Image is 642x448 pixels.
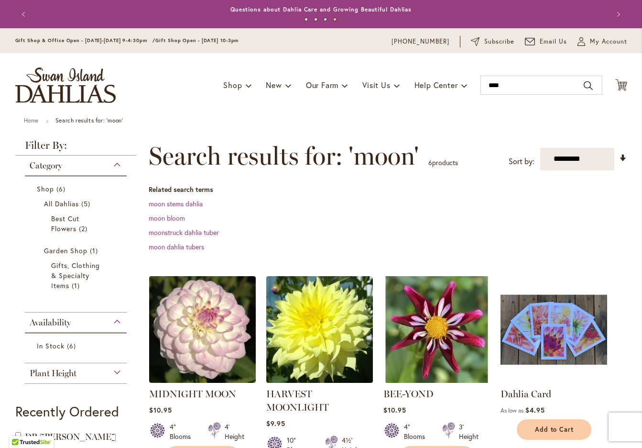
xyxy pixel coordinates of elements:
button: Next [608,5,627,24]
span: Shop [223,80,242,90]
span: Category [30,160,62,171]
span: Visit Us [362,80,390,90]
img: MIDNIGHT MOON [149,276,256,383]
span: 2 [79,224,90,234]
a: moon stems dahlia [149,199,203,208]
a: moon dahlia tubers [149,242,204,251]
div: 3' Height [459,422,479,441]
button: 1 of 4 [305,18,308,21]
span: Availability [30,317,71,328]
button: My Account [577,37,627,46]
button: Previous [15,5,34,24]
a: Best Cut Flowers [51,213,103,234]
a: Gifts, Clothing &amp; Specialty Items [51,260,103,291]
span: Shop [37,184,54,193]
a: MIDNIGHT MOON [149,388,236,400]
a: moonstruck dahlia tuber [149,228,219,237]
span: Our Farm [306,80,338,90]
img: Harvest Moonlight [266,276,373,383]
span: Best Cut Flowers [51,214,79,233]
a: Dahlia Card [501,388,551,400]
span: Gift Shop & Office Open - [DATE]-[DATE] 9-4:30pm / [15,37,156,44]
strong: Recently Ordered [15,403,119,420]
a: Harvest Moonlight [266,376,373,385]
span: 6 [67,341,78,351]
a: Garden Shop [44,246,110,256]
p: products [428,155,458,170]
span: Subscribe [484,37,514,46]
span: Email Us [540,37,567,46]
span: Help Center [414,80,458,90]
span: 1 [72,280,82,291]
span: Search results for: 'moon' [149,142,419,170]
span: Gift Shop Open - [DATE] 10-3pm [155,37,239,44]
span: All Dahlias [44,199,79,208]
span: New [266,80,282,90]
span: $4.95 [525,405,545,414]
div: 4' Height [225,422,244,441]
span: $9.95 [266,419,285,428]
span: $10.95 [149,405,172,414]
a: BEE-YOND [383,388,434,400]
span: In Stock [37,341,65,350]
a: Shop [37,184,118,194]
a: DR [PERSON_NAME] [25,432,116,442]
strong: Filter By: [15,140,137,156]
span: 6 [56,184,68,194]
span: Gifts, Clothing & Specialty Items [51,261,100,290]
span: My Account [590,37,627,46]
a: moon bloom [149,213,185,223]
a: HARVEST MOONLIGHT [266,388,329,413]
span: Plant Height [30,368,76,379]
a: MIDNIGHT MOON [149,376,256,385]
a: Subscribe [471,37,514,46]
img: Group shot of Dahlia Cards [501,276,607,383]
span: Add to Cart [535,426,574,434]
button: 3 of 4 [324,18,327,21]
a: All Dahlias [44,199,110,209]
span: 5 [81,199,93,209]
span: $10.95 [383,405,406,414]
span: 1 [90,246,100,256]
a: Email Us [525,37,567,46]
button: 2 of 4 [314,18,317,21]
a: Home [24,117,39,124]
a: [PHONE_NUMBER] [392,37,449,46]
div: 4" Blooms [170,422,196,441]
a: BEE-YOND [383,376,490,385]
strong: Search results for: 'moon' [55,117,123,124]
a: store logo [15,67,116,103]
span: 6 [428,158,432,167]
iframe: Launch Accessibility Center [7,414,34,441]
dt: Related search terms [149,185,627,194]
a: In Stock 6 [37,341,118,351]
span: Garden Shop [44,246,88,255]
span: As low as [501,407,523,414]
a: Group shot of Dahlia Cards [501,376,607,385]
label: Sort by: [509,153,534,170]
button: 4 of 4 [333,18,337,21]
div: 4" Blooms [404,422,431,441]
button: Add to Cart [517,419,591,440]
a: Questions about Dahlia Care and Growing Beautiful Dahlias [230,6,412,13]
img: BEE-YOND [383,276,490,383]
